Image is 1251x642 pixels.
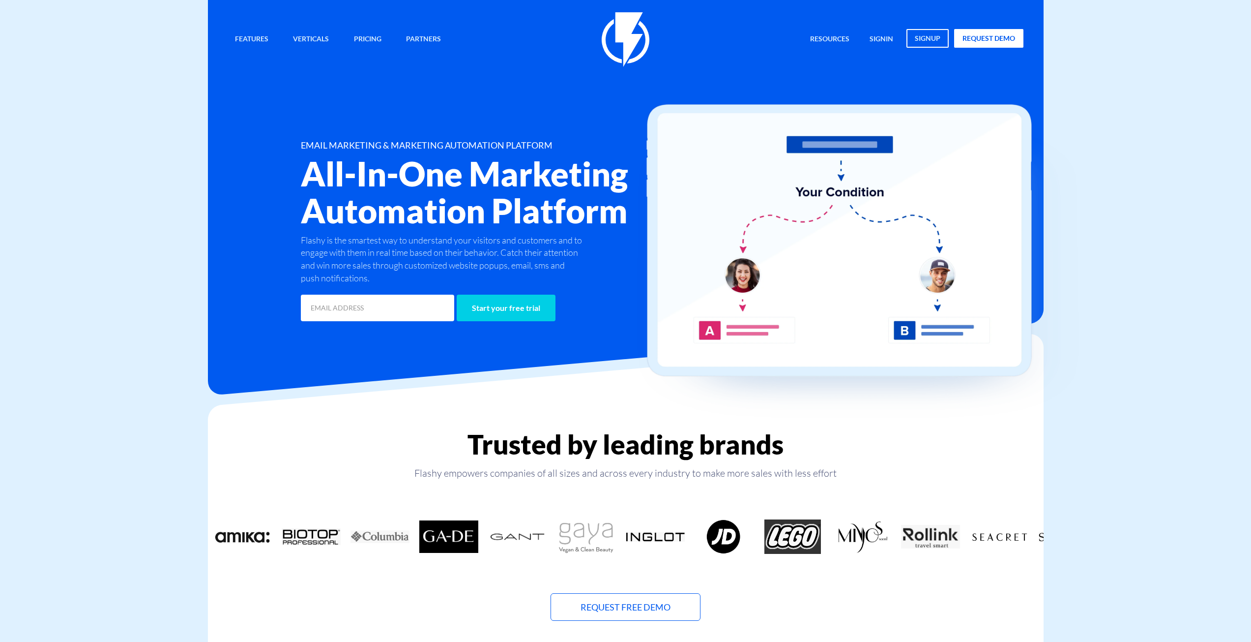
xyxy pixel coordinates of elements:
a: Resources [803,29,857,50]
a: signin [862,29,901,50]
p: Flashy is the smartest way to understand your visitors and customers and to engage with them in r... [301,234,585,285]
h2: Trusted by leading brands [208,429,1044,459]
h1: EMAIL MARKETING & MARKETING AUTOMATION PLATFORM [301,141,684,151]
a: Request Free Demo [551,593,700,621]
input: Start your free trial [457,295,555,321]
h2: All-In-One Marketing Automation Platform [301,155,684,229]
input: EMAIL ADDRESS [301,295,454,321]
a: Pricing [347,29,389,50]
a: Features [228,29,276,50]
p: Flashy empowers companies of all sizes and across every industry to make more sales with less effort [208,466,1044,480]
a: Partners [399,29,448,50]
a: request demo [954,29,1023,48]
a: Verticals [286,29,336,50]
a: signup [906,29,949,48]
